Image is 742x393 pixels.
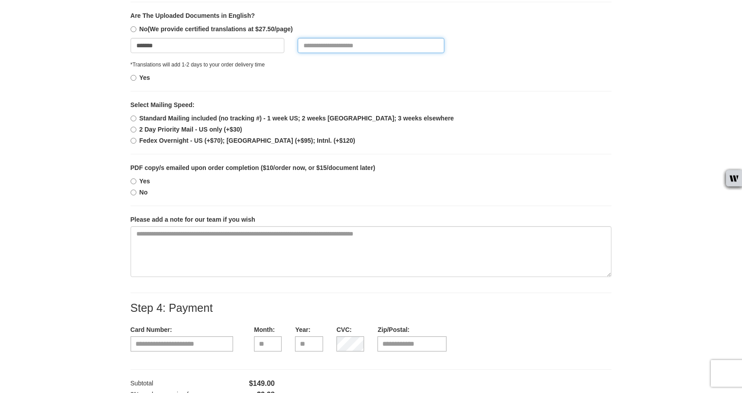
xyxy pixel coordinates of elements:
[139,115,454,122] b: Standard Mailing included (no tracking #) - 1 week US; 2 weeks [GEOGRAPHIC_DATA]; 3 weeks elsewhere
[139,137,356,144] b: Fedex Overnight - US (+$70); [GEOGRAPHIC_DATA] (+$95); Intnl. (+$120)
[131,116,136,121] input: Standard Mailing included (no tracking #) - 1 week US; 2 weeks [GEOGRAPHIC_DATA]; 3 weeks elsewhere
[336,325,352,334] label: CVC:
[131,302,213,314] label: Step 4: Payment
[131,178,136,184] input: Yes
[131,75,136,81] input: Yes
[131,215,255,224] label: Please add a note for our team if you wish
[131,379,153,388] label: Subtotal
[131,12,255,19] b: Are The Uploaded Documents in English?
[131,26,136,32] input: No(We provide certified translations at $27.50/page)
[139,126,242,133] b: 2 Day Priority Mail - US only (+$30)
[131,164,375,171] b: PDF copy/s emailed upon order completion ($10/order now, or $15/document later)
[148,25,293,33] span: (We provide certified translations at $27.50/page)
[377,325,410,334] label: Zip/Postal:
[139,25,293,33] b: No
[131,138,136,144] input: Fedex Overnight - US (+$70); [GEOGRAPHIC_DATA] (+$95); Intnl. (+$120)
[131,190,136,195] input: No
[139,178,150,185] b: Yes
[139,189,148,196] b: No
[249,379,275,390] span: $149.00
[139,74,150,81] b: Yes
[131,101,195,108] b: Select Mailing Speed:
[295,325,310,334] label: Year:
[131,127,136,132] input: 2 Day Priority Mail - US only (+$30)
[131,62,265,68] small: *Translations will add 1-2 days to your order delivery time
[131,325,172,334] label: Card Number:
[254,325,275,334] label: Month:
[567,74,742,393] iframe: LiveChat chat widget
